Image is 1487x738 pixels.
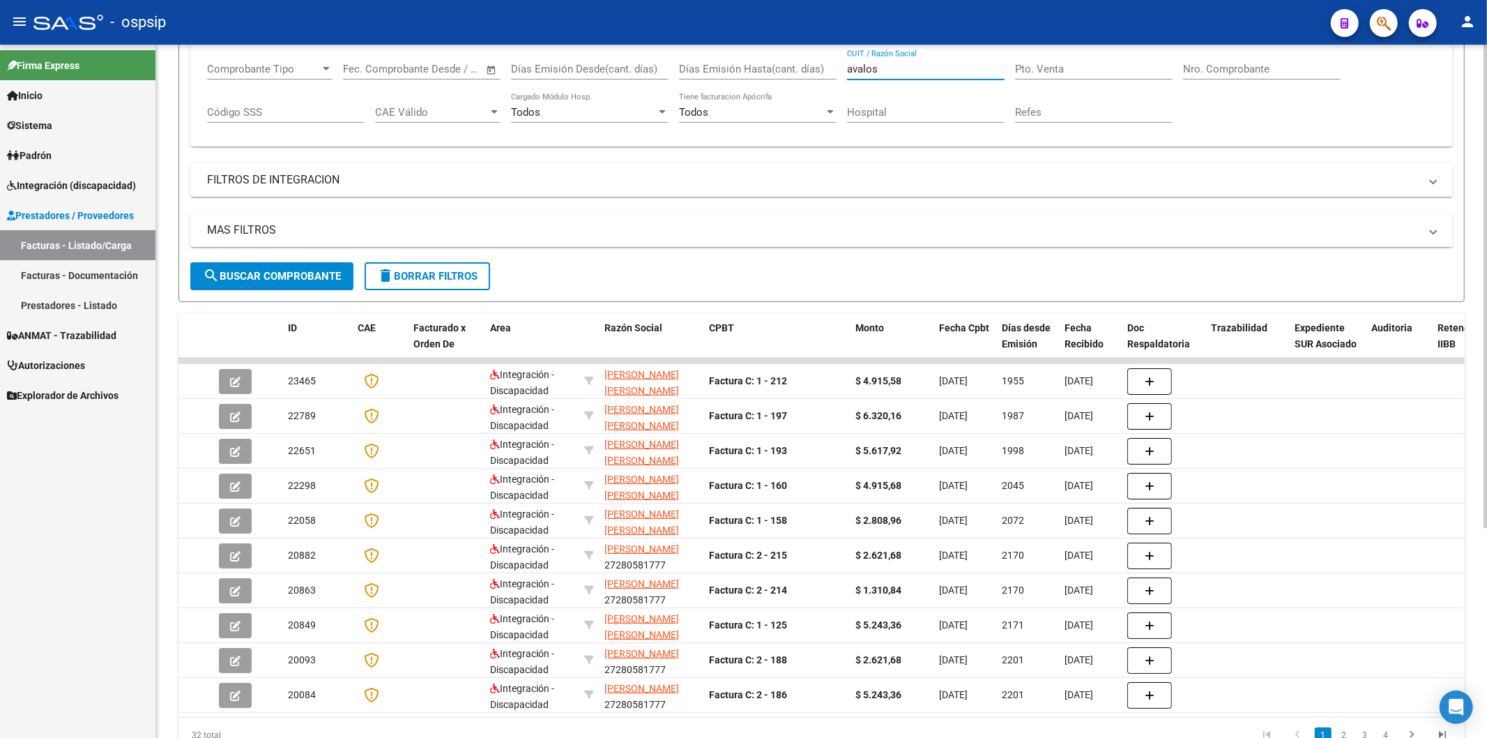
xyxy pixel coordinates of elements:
span: Prestadores / Proveedores [7,208,134,223]
span: [DATE] [939,585,968,596]
span: [DATE] [1065,689,1093,700]
span: 2170 [1002,585,1024,596]
span: [PERSON_NAME] [PERSON_NAME] [604,369,679,396]
span: [DATE] [1065,619,1093,631]
datatable-header-cell: Expediente SUR Asociado [1289,313,1366,375]
span: CAE Válido [375,106,488,119]
span: 2170 [1002,550,1024,561]
div: Open Intercom Messenger [1440,691,1473,724]
span: 1987 [1002,410,1024,421]
span: [DATE] [1065,654,1093,665]
span: ID [288,322,297,333]
span: Inicio [7,88,43,103]
span: [DATE] [939,410,968,421]
strong: $ 2.621,68 [855,654,901,665]
button: Open calendar [484,62,500,78]
mat-icon: delete [377,267,394,284]
datatable-header-cell: Area [485,313,579,375]
span: Integración - Discapacidad [490,509,554,536]
span: Retencion IIBB [1438,322,1483,349]
span: 20882 [288,550,316,561]
span: [DATE] [939,375,968,386]
span: 1998 [1002,445,1024,456]
span: Comprobante Tipo [207,63,320,75]
strong: Factura C: 1 - 197 [709,410,787,421]
div: 27362471775 [604,611,698,640]
span: Integración - Discapacidad [490,578,554,605]
span: Trazabilidad [1211,322,1267,333]
strong: Factura C: 1 - 158 [709,515,787,526]
span: [DATE] [1065,410,1093,421]
span: [DATE] [1065,550,1093,561]
span: Integración - Discapacidad [490,439,554,466]
span: [DATE] [1065,585,1093,596]
div: 27280581777 [604,576,698,605]
span: 22651 [288,445,316,456]
mat-expansion-panel-header: MAS FILTROS [190,213,1453,247]
span: - ospsip [110,7,166,38]
span: 22058 [288,515,316,526]
span: [PERSON_NAME] [PERSON_NAME] [604,439,679,466]
span: [PERSON_NAME] [PERSON_NAME] [604,613,679,640]
strong: $ 4.915,58 [855,375,901,386]
span: [DATE] [1065,445,1093,456]
span: 2201 [1002,689,1024,700]
span: [DATE] [939,515,968,526]
span: Autorizaciones [7,358,85,373]
strong: Factura C: 1 - 212 [709,375,787,386]
datatable-header-cell: CPBT [703,313,850,375]
span: CPBT [709,322,734,333]
strong: $ 5.617,92 [855,445,901,456]
span: Doc Respaldatoria [1127,322,1190,349]
mat-icon: search [203,267,220,284]
datatable-header-cell: ID [282,313,352,375]
span: 20093 [288,654,316,665]
span: Integración - Discapacidad [490,404,554,431]
datatable-header-cell: Fecha Cpbt [933,313,996,375]
span: Borrar Filtros [377,270,478,283]
strong: Factura C: 1 - 160 [709,480,787,491]
strong: $ 1.310,84 [855,585,901,596]
span: Padrón [7,148,52,163]
span: [PERSON_NAME] [604,648,679,659]
span: Buscar Comprobante [203,270,341,283]
span: [PERSON_NAME] [PERSON_NAME] [604,474,679,501]
div: 27362471775 [604,506,698,536]
mat-panel-title: FILTROS DE INTEGRACION [207,172,1419,188]
div: 27362471775 [604,472,698,501]
span: Integración - Discapacidad [490,648,554,675]
span: Area [490,322,511,333]
span: Sistema [7,118,52,133]
span: [DATE] [1065,515,1093,526]
strong: $ 2.808,96 [855,515,901,526]
span: [DATE] [939,550,968,561]
datatable-header-cell: Días desde Emisión [996,313,1059,375]
mat-panel-title: MAS FILTROS [207,223,1419,238]
span: [DATE] [1065,480,1093,491]
span: ANMAT - Trazabilidad [7,328,116,343]
span: Días desde Emisión [1002,322,1051,349]
span: 20084 [288,689,316,700]
strong: $ 6.320,16 [855,410,901,421]
mat-icon: person [1459,13,1476,30]
div: 27362471775 [604,367,698,396]
span: 1955 [1002,375,1024,386]
button: Borrar Filtros [365,262,490,290]
span: Integración - Discapacidad [490,613,554,640]
datatable-header-cell: Monto [850,313,933,375]
strong: $ 5.243,36 [855,619,901,631]
strong: Factura C: 1 - 193 [709,445,787,456]
span: 2171 [1002,619,1024,631]
span: Todos [511,106,540,119]
span: Firma Express [7,58,79,73]
strong: Factura C: 2 - 188 [709,654,787,665]
span: [DATE] [1065,375,1093,386]
div: 27280581777 [604,646,698,675]
span: 2072 [1002,515,1024,526]
span: [DATE] [939,619,968,631]
span: [DATE] [939,689,968,700]
span: 2045 [1002,480,1024,491]
span: 20863 [288,585,316,596]
strong: $ 4.915,68 [855,480,901,491]
span: Fecha Cpbt [939,322,989,333]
